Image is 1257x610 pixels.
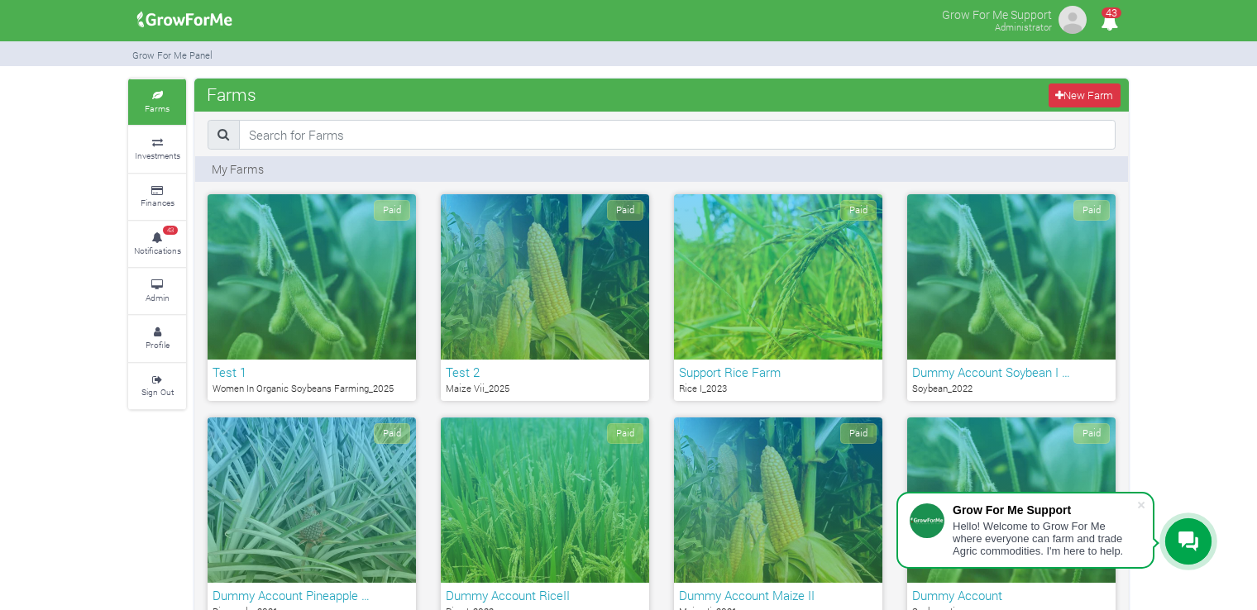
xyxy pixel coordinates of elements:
small: Farms [145,102,170,114]
small: Notifications [134,245,181,256]
small: Grow For Me Panel [132,49,213,61]
a: Paid Test 2 Maize Vii_2025 [441,194,649,401]
small: Investments [135,150,180,161]
p: Grow For Me Support [942,3,1052,23]
a: Paid Dummy Account Soybean I … Soybean_2022 [907,194,1116,401]
small: Admin [146,292,170,303]
p: Soybean_2022 [912,382,1111,396]
h6: Support Rice Farm [679,365,877,379]
h6: Dummy Account Pineapple … [213,588,411,603]
span: Paid [840,423,877,444]
i: Notifications [1093,3,1126,41]
a: Paid Test 1 Women In Organic Soybeans Farming_2025 [208,194,416,401]
p: Rice I_2023 [679,382,877,396]
span: Paid [374,200,410,221]
a: Profile [128,316,186,361]
h6: Test 1 [213,365,411,379]
p: Maize Vii_2025 [446,382,644,396]
span: Paid [607,200,643,221]
h6: Test 2 [446,365,644,379]
img: growforme image [1056,3,1089,36]
input: Search for Farms [239,120,1116,150]
p: My Farms [212,160,264,178]
div: Grow For Me Support [953,503,1136,517]
h6: Dummy Account RiceII [446,588,644,603]
span: Paid [374,423,410,444]
small: Finances [141,197,174,208]
a: Paid Support Rice Farm Rice I_2023 [674,194,882,401]
a: New Farm [1049,83,1121,107]
small: Administrator [995,21,1052,33]
a: Finances [128,174,186,220]
span: Paid [607,423,643,444]
small: Sign Out [141,386,174,398]
p: Women In Organic Soybeans Farming_2025 [213,382,411,396]
img: growforme image [131,3,238,36]
span: 43 [1102,7,1121,18]
span: Farms [203,78,260,111]
div: Hello! Welcome to Grow For Me where everyone can farm and trade Agric commodities. I'm here to help. [953,520,1136,557]
span: Paid [840,200,877,221]
h6: Dummy Account [912,588,1111,603]
a: 43 Notifications [128,222,186,267]
span: Paid [1073,200,1110,221]
span: Paid [1073,423,1110,444]
a: Farms [128,79,186,125]
a: 43 [1093,16,1126,31]
small: Profile [146,339,170,350]
a: Sign Out [128,364,186,409]
span: 43 [163,226,178,236]
h6: Dummy Account Maize II [679,588,877,603]
h6: Dummy Account Soybean I … [912,365,1111,379]
a: Admin [128,269,186,314]
a: Investments [128,126,186,172]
